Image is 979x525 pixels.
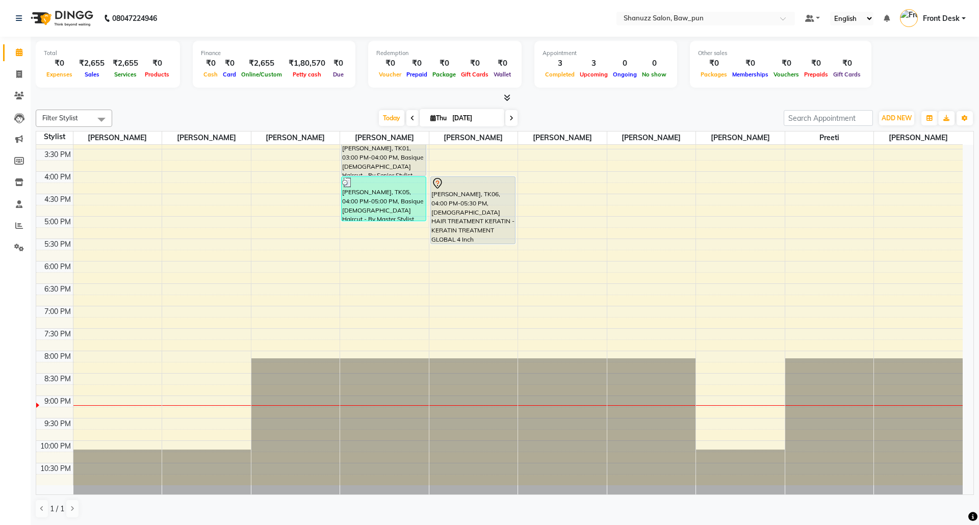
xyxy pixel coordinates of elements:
[44,58,75,69] div: ₹0
[112,4,157,33] b: 08047224946
[577,58,610,69] div: 3
[201,58,220,69] div: ₹0
[329,58,347,69] div: ₹0
[42,306,73,317] div: 7:00 PM
[491,58,513,69] div: ₹0
[376,58,404,69] div: ₹0
[251,132,340,144] span: [PERSON_NAME]
[42,374,73,384] div: 8:30 PM
[802,71,831,78] span: Prepaids
[376,71,404,78] span: Voucher
[543,49,669,58] div: Appointment
[201,49,347,58] div: Finance
[73,132,162,144] span: [PERSON_NAME]
[879,111,914,125] button: ADD NEW
[82,71,102,78] span: Sales
[142,58,172,69] div: ₹0
[38,441,73,452] div: 10:00 PM
[42,329,73,339] div: 7:30 PM
[431,177,515,244] div: [PERSON_NAME], TK06, 04:00 PM-05:30 PM, [DEMOGRAPHIC_DATA] HAIR TREATMENT KERATIN - KERATIN TREAT...
[38,463,73,474] div: 10:30 PM
[42,172,73,182] div: 4:00 PM
[44,49,172,58] div: Total
[639,71,669,78] span: No show
[342,177,426,221] div: [PERSON_NAME], TK05, 04:00 PM-05:00 PM, Basique [DEMOGRAPHIC_DATA] Haircut - By Master Stylist (₹...
[882,114,912,122] span: ADD NEW
[730,71,771,78] span: Memberships
[75,58,109,69] div: ₹2,655
[430,58,458,69] div: ₹0
[379,110,404,126] span: Today
[730,58,771,69] div: ₹0
[610,71,639,78] span: Ongoing
[50,504,64,514] span: 1 / 1
[543,58,577,69] div: 3
[771,58,802,69] div: ₹0
[42,149,73,160] div: 3:30 PM
[698,58,730,69] div: ₹0
[429,132,518,144] span: [PERSON_NAME]
[42,261,73,272] div: 6:00 PM
[109,58,142,69] div: ₹2,655
[330,71,346,78] span: Due
[42,239,73,250] div: 5:30 PM
[771,71,802,78] span: Vouchers
[900,9,918,27] img: Front Desk
[36,132,73,142] div: Stylist
[42,194,73,205] div: 4:30 PM
[404,71,430,78] span: Prepaid
[220,71,239,78] span: Card
[430,71,458,78] span: Package
[239,58,285,69] div: ₹2,655
[696,132,785,144] span: [PERSON_NAME]
[518,132,607,144] span: [PERSON_NAME]
[491,71,513,78] span: Wallet
[577,71,610,78] span: Upcoming
[142,71,172,78] span: Products
[543,71,577,78] span: Completed
[340,132,429,144] span: [PERSON_NAME]
[285,58,329,69] div: ₹1,80,570
[698,49,863,58] div: Other sales
[784,110,873,126] input: Search Appointment
[802,58,831,69] div: ₹0
[112,71,139,78] span: Services
[449,111,500,126] input: 2025-10-02
[42,396,73,407] div: 9:00 PM
[607,132,696,144] span: [PERSON_NAME]
[428,114,449,122] span: Thu
[874,132,963,144] span: [PERSON_NAME]
[785,132,874,144] span: Preeti
[376,49,513,58] div: Redemption
[42,418,73,429] div: 9:30 PM
[831,58,863,69] div: ₹0
[458,71,491,78] span: Gift Cards
[201,71,220,78] span: Cash
[42,284,73,295] div: 6:30 PM
[923,13,960,24] span: Front Desk
[162,132,251,144] span: [PERSON_NAME]
[639,58,669,69] div: 0
[342,131,426,175] div: [PERSON_NAME], TK01, 03:00 PM-04:00 PM, Basique [DEMOGRAPHIC_DATA] Haircut - By Senior Stylist
[26,4,96,33] img: logo
[404,58,430,69] div: ₹0
[290,71,324,78] span: Petty cash
[42,351,73,362] div: 8:00 PM
[698,71,730,78] span: Packages
[44,71,75,78] span: Expenses
[458,58,491,69] div: ₹0
[239,71,285,78] span: Online/Custom
[831,71,863,78] span: Gift Cards
[42,114,78,122] span: Filter Stylist
[610,58,639,69] div: 0
[220,58,239,69] div: ₹0
[42,217,73,227] div: 5:00 PM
